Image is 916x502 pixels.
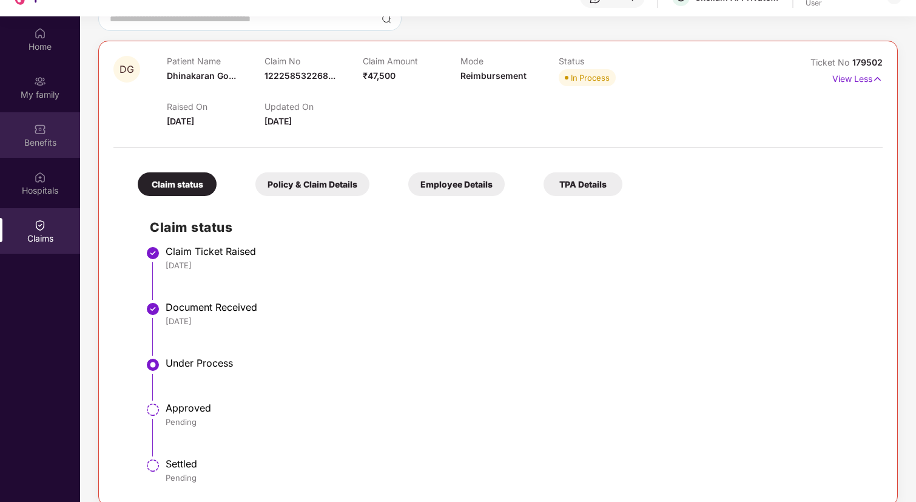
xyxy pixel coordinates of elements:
[852,57,883,67] span: 179502
[382,14,391,24] img: svg+xml;base64,PHN2ZyBpZD0iU2VhcmNoLTMyeDMyIiB4bWxucz0iaHR0cDovL3d3dy53My5vcmcvMjAwMC9zdmciIHdpZH...
[146,246,160,260] img: svg+xml;base64,PHN2ZyBpZD0iU3RlcC1Eb25lLTMyeDMyIiB4bWxucz0iaHR0cDovL3d3dy53My5vcmcvMjAwMC9zdmciIH...
[264,70,335,81] span: 122258532268...
[34,123,46,135] img: svg+xml;base64,PHN2ZyBpZD0iQmVuZWZpdHMiIHhtbG5zPSJodHRwOi8vd3d3LnczLm9yZy8yMDAwL3N2ZyIgd2lkdGg9Ij...
[166,402,871,414] div: Approved
[146,302,160,316] img: svg+xml;base64,PHN2ZyBpZD0iU3RlcC1Eb25lLTMyeDMyIiB4bWxucz0iaHR0cDovL3d3dy53My5vcmcvMjAwMC9zdmciIH...
[166,458,871,470] div: Settled
[34,75,46,87] img: svg+xml;base64,PHN2ZyB3aWR0aD0iMjAiIGhlaWdodD0iMjAiIHZpZXdCb3g9IjAgMCAyMCAyMCIgZmlsbD0ibm9uZSIgeG...
[559,56,656,66] p: Status
[34,27,46,39] img: svg+xml;base64,PHN2ZyBpZD0iSG9tZSIgeG1sbnM9Imh0dHA6Ly93d3cudzMub3JnLzIwMDAvc3ZnIiB3aWR0aD0iMjAiIG...
[264,56,362,66] p: Claim No
[146,358,160,372] img: svg+xml;base64,PHN2ZyBpZD0iU3RlcC1BY3RpdmUtMzJ4MzIiIHhtbG5zPSJodHRwOi8vd3d3LnczLm9yZy8yMDAwL3N2Zy...
[34,171,46,183] img: svg+xml;base64,PHN2ZyBpZD0iSG9zcGl0YWxzIiB4bWxucz0iaHR0cDovL3d3dy53My5vcmcvMjAwMC9zdmciIHdpZHRoPS...
[872,72,883,86] img: svg+xml;base64,PHN2ZyB4bWxucz0iaHR0cDovL3d3dy53My5vcmcvMjAwMC9zdmciIHdpZHRoPSIxNyIgaGVpZ2h0PSIxNy...
[408,172,505,196] div: Employee Details
[166,416,871,427] div: Pending
[255,172,369,196] div: Policy & Claim Details
[363,70,396,81] span: ₹47,500
[167,116,194,126] span: [DATE]
[167,101,264,112] p: Raised On
[832,69,883,86] p: View Less
[146,402,160,417] img: svg+xml;base64,PHN2ZyBpZD0iU3RlcC1QZW5kaW5nLTMyeDMyIiB4bWxucz0iaHR0cDovL3d3dy53My5vcmcvMjAwMC9zdm...
[150,217,871,237] h2: Claim status
[460,70,527,81] span: Reimbursement
[166,245,871,257] div: Claim Ticket Raised
[120,64,134,75] span: DG
[544,172,622,196] div: TPA Details
[167,70,236,81] span: Dhinakaran Go...
[264,101,362,112] p: Updated On
[138,172,217,196] div: Claim status
[264,116,292,126] span: [DATE]
[166,357,871,369] div: Under Process
[363,56,460,66] p: Claim Amount
[166,316,871,327] div: [DATE]
[810,57,852,67] span: Ticket No
[167,56,264,66] p: Patient Name
[34,219,46,231] img: svg+xml;base64,PHN2ZyBpZD0iQ2xhaW0iIHhtbG5zPSJodHRwOi8vd3d3LnczLm9yZy8yMDAwL3N2ZyIgd2lkdGg9IjIwIi...
[146,458,160,473] img: svg+xml;base64,PHN2ZyBpZD0iU3RlcC1QZW5kaW5nLTMyeDMyIiB4bWxucz0iaHR0cDovL3d3dy53My5vcmcvMjAwMC9zdm...
[166,301,871,313] div: Document Received
[460,56,558,66] p: Mode
[166,472,871,483] div: Pending
[571,72,610,84] div: In Process
[166,260,871,271] div: [DATE]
